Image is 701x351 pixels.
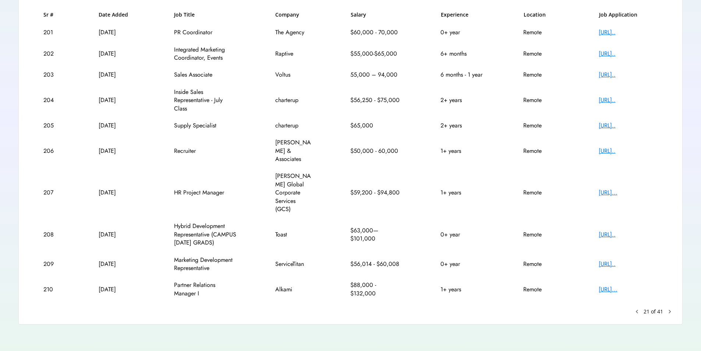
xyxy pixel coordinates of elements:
[599,11,658,18] h6: Job Application
[174,28,237,36] div: PR Coordinator
[523,50,560,58] div: Remote
[99,122,135,130] div: [DATE]
[599,122,658,130] div: [URL]..
[523,96,560,104] div: Remote
[43,147,60,155] div: 206
[43,71,60,79] div: 203
[599,285,658,294] div: [URL]...
[99,96,135,104] div: [DATE]
[599,28,658,36] div: [URL]..
[440,28,485,36] div: 0+ year
[599,71,658,79] div: [URL]..
[350,260,402,268] div: $56,014 - $60,008
[350,96,402,104] div: $56,250 - $75,000
[99,231,135,239] div: [DATE]
[275,122,312,130] div: charterup
[174,222,237,247] div: Hybrid Development Representative (CAMPUS [DATE] GRADS)
[599,147,658,155] div: [URL]..
[523,189,560,197] div: Remote
[99,71,135,79] div: [DATE]
[275,11,312,18] h6: Company
[350,147,402,155] div: $50,000 - 60,000
[43,28,60,36] div: 201
[174,46,237,62] div: Integrated Marketing Coordinator, Events
[440,50,485,58] div: 6+ months
[524,11,560,18] h6: Location
[523,285,560,294] div: Remote
[43,260,60,268] div: 209
[523,260,560,268] div: Remote
[523,147,560,155] div: Remote
[275,231,312,239] div: Toast
[174,256,237,273] div: Marketing Development Representative
[43,189,60,197] div: 207
[350,227,402,243] div: $63,000—$101,000
[440,122,485,130] div: 2+ years
[440,189,485,197] div: 1+ years
[99,260,135,268] div: [DATE]
[275,285,312,294] div: Alkami
[599,231,658,239] div: [URL]..
[350,281,402,298] div: $88,000 - $132,000
[633,308,641,315] button: keyboard_arrow_left
[275,138,312,163] div: [PERSON_NAME] & Associates
[99,147,135,155] div: [DATE]
[440,285,485,294] div: 1+ years
[99,11,135,18] h6: Date Added
[174,88,237,113] div: Inside Sales Representative - July Class
[174,11,195,18] h6: Job Title
[43,285,60,294] div: 210
[599,96,658,104] div: [URL]..
[523,71,560,79] div: Remote
[644,308,663,315] div: 21 of 41
[174,189,237,197] div: HR Project Manager
[275,172,312,213] div: [PERSON_NAME] Global Corporate Services (GCS)
[351,11,402,18] h6: Salary
[599,260,658,268] div: [URL]..
[99,285,135,294] div: [DATE]
[275,28,312,36] div: The Agency
[350,122,402,130] div: $65,000
[666,308,673,315] button: chevron_right
[599,50,658,58] div: [URL]..
[43,11,60,18] h6: Sr #
[99,189,135,197] div: [DATE]
[440,96,485,104] div: 2+ years
[174,281,237,298] div: Partner Relations Manager I
[350,189,402,197] div: $59,200 - $94,800
[275,260,312,268] div: ServiceTitan
[43,96,60,104] div: 204
[441,11,485,18] h6: Experience
[275,71,312,79] div: Voltus
[523,122,560,130] div: Remote
[440,260,485,268] div: 0+ year
[523,231,560,239] div: Remote
[174,147,237,155] div: Recruiter
[174,71,237,79] div: Sales Associate
[523,28,560,36] div: Remote
[43,50,60,58] div: 202
[350,71,402,79] div: 55,000 – 94,000
[43,231,60,239] div: 208
[275,50,312,58] div: Raptive
[350,28,402,36] div: $60,000 - 70,000
[440,71,485,79] div: 6 months - 1 year
[440,231,485,239] div: 0+ year
[599,189,658,197] div: [URL]...
[99,28,135,36] div: [DATE]
[350,50,402,58] div: $55,000-$65,000
[275,96,312,104] div: charterup
[99,50,135,58] div: [DATE]
[174,122,237,130] div: Supply Specialist
[43,122,60,130] div: 205
[440,147,485,155] div: 1+ years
